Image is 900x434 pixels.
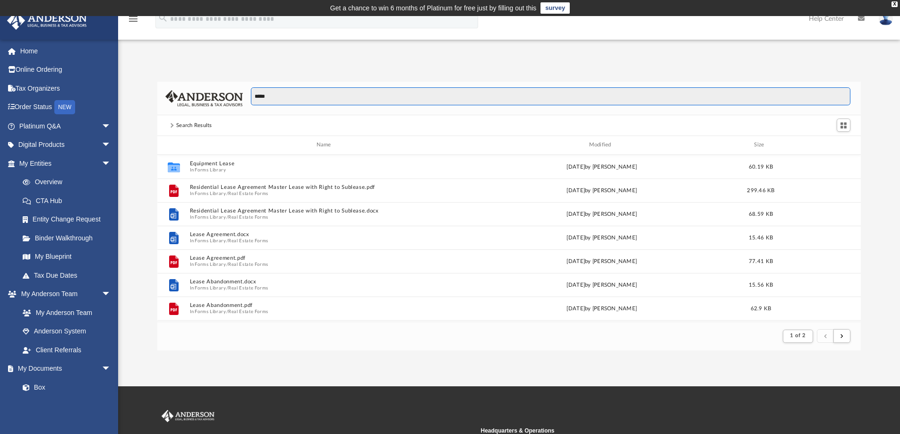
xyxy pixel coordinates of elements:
[228,190,268,196] button: Real Estate Forms
[226,261,228,267] span: /
[879,12,893,26] img: User Pic
[790,333,806,338] span: 1 of 2
[466,257,738,265] div: [DATE] by [PERSON_NAME]
[195,308,226,315] button: Forms Library
[102,136,120,155] span: arrow_drop_down
[7,154,125,173] a: My Entitiesarrow_drop_down
[784,141,850,149] div: id
[465,141,737,149] div: Modified
[226,190,228,196] span: /
[189,255,462,261] button: Lease Agreement.pdf
[102,117,120,136] span: arrow_drop_down
[189,141,461,149] div: Name
[189,285,462,291] span: In
[251,87,850,105] input: Search files and folders
[7,359,120,378] a: My Documentsarrow_drop_down
[466,186,738,195] div: [DATE] by [PERSON_NAME]
[189,161,462,167] button: Equipment Lease
[13,247,120,266] a: My Blueprint
[102,285,120,304] span: arrow_drop_down
[160,410,216,422] img: Anderson Advisors Platinum Portal
[162,141,185,149] div: id
[128,13,139,25] i: menu
[189,190,462,196] span: In
[7,60,125,79] a: Online Ordering
[7,285,120,304] a: My Anderson Teamarrow_drop_down
[749,235,773,240] span: 15.46 KB
[195,214,226,220] button: Forms Library
[749,211,773,216] span: 68.59 KB
[195,261,226,267] button: Forms Library
[102,154,120,173] span: arrow_drop_down
[13,340,120,359] a: Client Referrals
[102,359,120,379] span: arrow_drop_down
[226,285,228,291] span: /
[783,330,813,343] button: 1 of 2
[54,100,75,114] div: NEW
[7,98,125,117] a: Order StatusNEW
[466,233,738,242] div: [DATE] by [PERSON_NAME]
[189,238,462,244] span: In
[228,238,268,244] button: Real Estate Forms
[540,2,570,14] a: survey
[228,308,268,315] button: Real Estate Forms
[749,258,773,264] span: 77.41 KB
[128,18,139,25] a: menu
[330,2,537,14] div: Get a chance to win 6 months of Platinum for free just by filling out this
[13,229,125,247] a: Binder Walkthrough
[749,282,773,287] span: 15.56 KB
[750,306,771,311] span: 62.9 KB
[189,231,462,238] button: Lease Agreement.docx
[189,214,462,220] span: In
[228,214,268,220] button: Real Estate Forms
[13,191,125,210] a: CTA Hub
[749,164,773,169] span: 60.19 KB
[228,285,268,291] button: Real Estate Forms
[466,210,738,218] div: [DATE] by [PERSON_NAME]
[13,322,120,341] a: Anderson System
[228,261,268,267] button: Real Estate Forms
[195,238,226,244] button: Forms Library
[13,173,125,192] a: Overview
[742,141,780,149] div: Size
[891,1,898,7] div: close
[4,11,90,30] img: Anderson Advisors Platinum Portal
[189,279,462,285] button: Lease Abandonment.docx
[195,285,226,291] button: Forms Library
[7,79,125,98] a: Tax Organizers
[157,155,861,322] div: grid
[189,167,462,173] span: In
[466,281,738,289] div: [DATE] by [PERSON_NAME]
[226,308,228,315] span: /
[747,187,774,193] span: 299.46 KB
[158,13,168,23] i: search
[189,208,462,214] button: Residential Lease Agreement Master Lease with Right to Sublease.docx
[7,136,125,154] a: Digital Productsarrow_drop_down
[13,378,116,397] a: Box
[195,167,226,173] button: Forms Library
[13,303,116,322] a: My Anderson Team
[189,302,462,308] button: Lease Abandonment.pdf
[176,121,212,130] div: Search Results
[466,304,738,313] div: [DATE] by [PERSON_NAME]
[466,162,738,171] div: [DATE] by [PERSON_NAME]
[189,184,462,190] button: Residential Lease Agreement Master Lease with Right to Sublease.pdf
[7,42,125,60] a: Home
[13,210,125,229] a: Entity Change Request
[189,308,462,315] span: In
[226,238,228,244] span: /
[195,190,226,196] button: Forms Library
[189,261,462,267] span: In
[837,119,851,132] button: Switch to Grid View
[226,214,228,220] span: /
[13,397,120,416] a: Meeting Minutes
[7,117,125,136] a: Platinum Q&Aarrow_drop_down
[13,266,125,285] a: Tax Due Dates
